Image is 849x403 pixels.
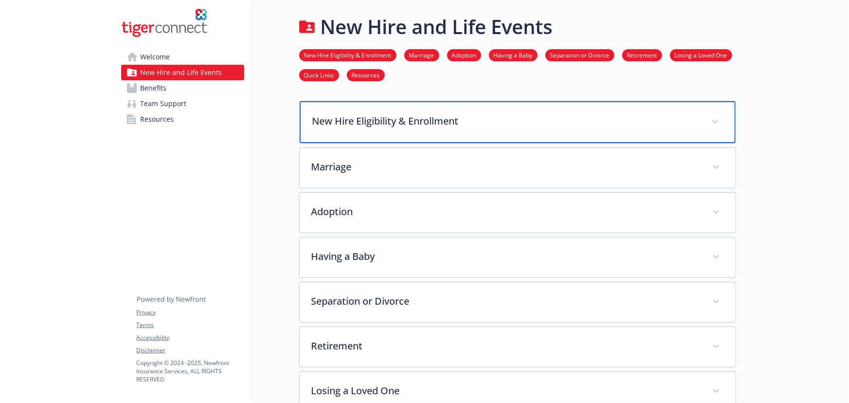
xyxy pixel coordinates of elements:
[141,49,170,65] span: Welcome
[299,70,339,79] a: Quick Links
[300,327,736,367] div: Retirement
[121,96,244,111] a: Team Support
[489,50,538,59] a: Having a Baby
[670,50,732,59] a: Losing a Loved One
[311,339,701,353] p: Retirement
[137,308,244,317] a: Privacy
[141,96,187,111] span: Team Support
[545,50,614,59] a: Separation or Divorce
[321,12,553,41] h1: New Hire and Life Events
[141,111,174,127] span: Resources
[137,333,244,342] a: Accessibility
[141,65,222,80] span: New Hire and Life Events
[300,148,736,188] div: Marriage
[404,50,439,59] a: Marriage
[137,321,244,330] a: Terms
[300,282,736,322] div: Separation or Divorce
[347,70,385,79] a: Resources
[311,204,701,219] p: Adoption
[121,49,244,65] a: Welcome
[141,80,167,96] span: Benefits
[121,65,244,80] a: New Hire and Life Events
[447,50,481,59] a: Adoption
[299,50,397,59] a: New Hire Eligibility & Enrollment
[300,193,736,233] div: Adoption
[311,249,701,264] p: Having a Baby
[121,111,244,127] a: Resources
[311,384,701,398] p: Losing a Loved One
[137,346,244,355] a: Disclaimer
[622,50,662,59] a: Retirement
[300,101,736,143] div: New Hire Eligibility & Enrollment
[300,238,736,277] div: Having a Baby
[137,359,244,384] p: Copyright © 2024 - 2025 , Newfront Insurance Services, ALL RIGHTS RESERVED
[311,160,701,174] p: Marriage
[311,294,701,309] p: Separation or Divorce
[121,80,244,96] a: Benefits
[312,114,700,128] p: New Hire Eligibility & Enrollment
